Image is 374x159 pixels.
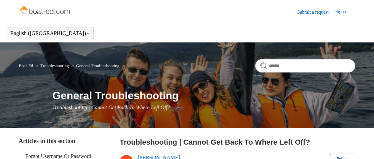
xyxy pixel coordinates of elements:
[19,4,72,17] img: Boat-Ed Help Center home page
[120,137,355,148] h2: Troubleshooting | Cannot Get Back To Where Left Off?
[76,63,119,68] a: General Troubleshooting
[19,138,75,144] span: Articles in this section
[10,30,90,36] button: English ([GEOGRAPHIC_DATA])
[40,63,69,68] a: Troubleshooting
[52,105,170,110] span: Troubleshooting | Cannot Get Back To Where Left Off?
[255,59,355,72] input: Search
[70,63,119,68] li: General Troubleshooting
[52,88,355,104] h1: General Troubleshooting
[335,8,355,16] a: Sign in
[34,63,70,68] li: Troubleshooting
[19,63,34,68] li: Boat-Ed
[19,63,33,68] a: Boat-Ed
[297,9,335,16] a: Submit a request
